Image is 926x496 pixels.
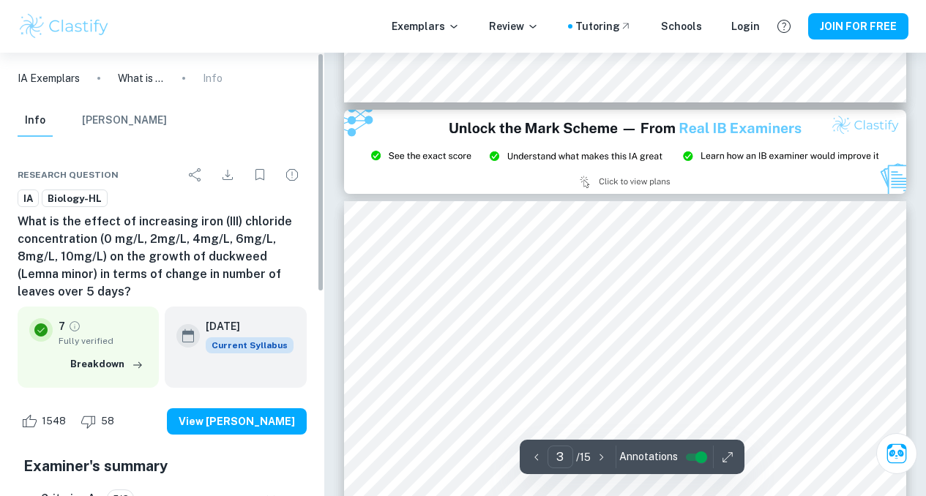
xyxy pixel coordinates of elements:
p: 7 [59,318,65,334]
div: Report issue [277,160,307,189]
a: IA [18,189,39,208]
a: Biology-HL [42,189,108,208]
button: [PERSON_NAME] [82,105,167,137]
div: Dislike [77,410,122,433]
span: IA [18,192,38,206]
div: This exemplar is based on the current syllabus. Feel free to refer to it for inspiration/ideas wh... [206,337,294,353]
a: IA Exemplars [18,70,80,86]
button: Help and Feedback [772,14,796,39]
h6: [DATE] [206,318,282,334]
a: Schools [661,18,702,34]
span: Biology-HL [42,192,107,206]
a: Grade fully verified [68,320,81,333]
a: Login [731,18,760,34]
p: / 15 [576,449,591,465]
button: View [PERSON_NAME] [167,408,307,435]
span: 58 [93,414,122,429]
p: Review [489,18,539,34]
div: Bookmark [245,160,275,189]
button: Info [18,105,53,137]
button: Ask Clai [876,433,917,474]
div: Like [18,410,74,433]
img: Clastify logo [18,12,111,41]
h5: Examiner's summary [23,455,301,477]
p: What is the effect of increasing iron (III) chloride concentration (0 mg/L, 2mg/L, 4mg/L, 6mg/L, ... [118,70,165,86]
img: Ad [344,110,906,194]
span: Current Syllabus [206,337,294,353]
p: Info [203,70,223,86]
div: Share [181,160,210,189]
span: Fully verified [59,334,147,347]
button: Breakdown [67,353,147,375]
h6: What is the effect of increasing iron (III) chloride concentration (0 mg/L, 2mg/L, 4mg/L, 6mg/L, ... [18,213,307,301]
a: Tutoring [575,18,632,34]
div: Download [213,160,242,189]
button: JOIN FOR FREE [808,13,908,40]
span: Annotations [619,449,678,465]
p: Exemplars [392,18,460,34]
span: 1548 [34,414,74,429]
span: Research question [18,168,119,181]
